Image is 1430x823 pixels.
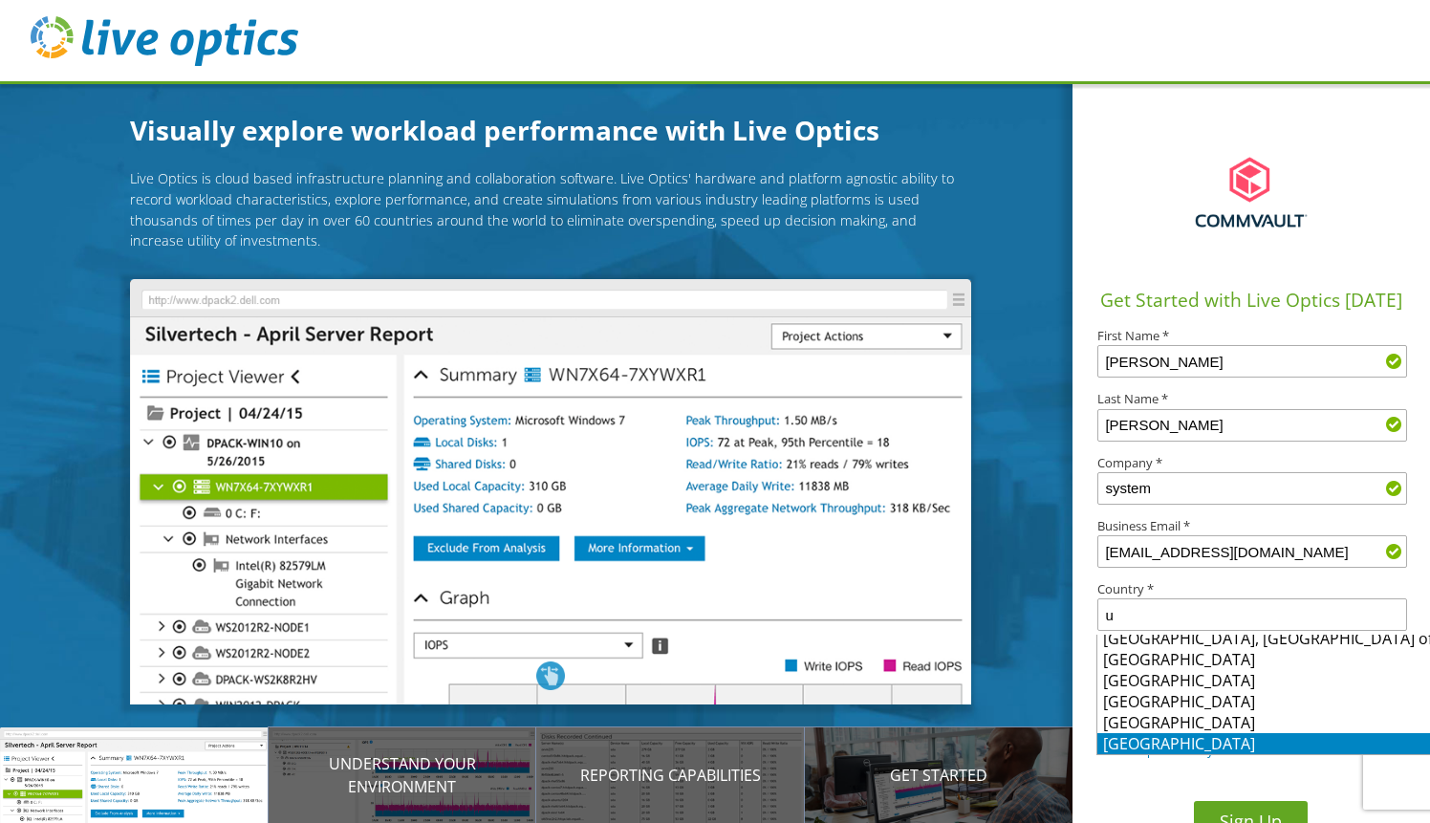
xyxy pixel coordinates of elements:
label: Company * [1097,457,1405,469]
img: Introducing Live Optics [130,279,971,705]
p: Reporting Capabilities [536,764,805,787]
p: Get Started [805,764,1073,787]
h1: Visually explore workload performance with Live Optics [130,110,971,150]
label: Country * [1097,583,1405,596]
p: Live Optics is cloud based infrastructure planning and collaboration software. Live Optics' hardw... [130,168,971,250]
img: live_optics_svg.svg [31,16,298,66]
label: Business Email * [1097,520,1405,532]
label: First Name * [1097,330,1405,342]
p: Understand your environment [269,752,537,798]
h1: Get Started with Live Optics [DATE] [1080,287,1422,314]
label: Last Name * [1097,393,1405,405]
img: h+aj1qipDiUuwAAAABJRU5ErkJggg== [1156,100,1347,284]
